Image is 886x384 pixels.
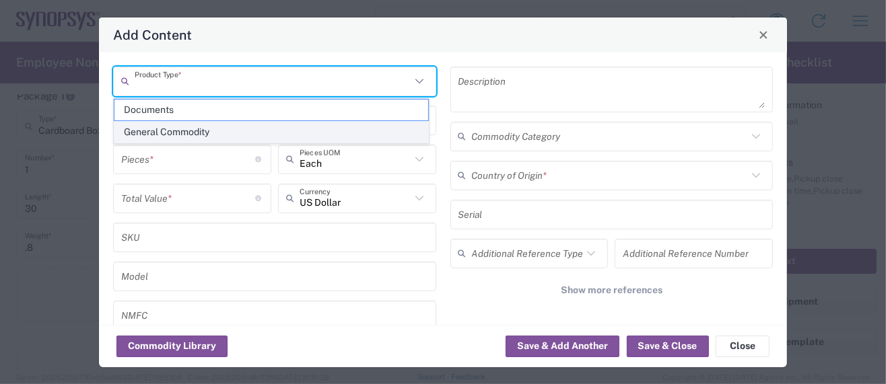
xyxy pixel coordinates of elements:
[716,336,770,357] button: Close
[114,100,428,120] span: Documents
[754,26,773,44] button: Close
[114,122,428,143] span: General Commodity
[506,336,619,357] button: Save & Add Another
[116,336,228,357] button: Commodity Library
[113,25,192,44] h4: Add Content
[561,284,662,297] span: Show more references
[627,336,709,357] button: Save & Close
